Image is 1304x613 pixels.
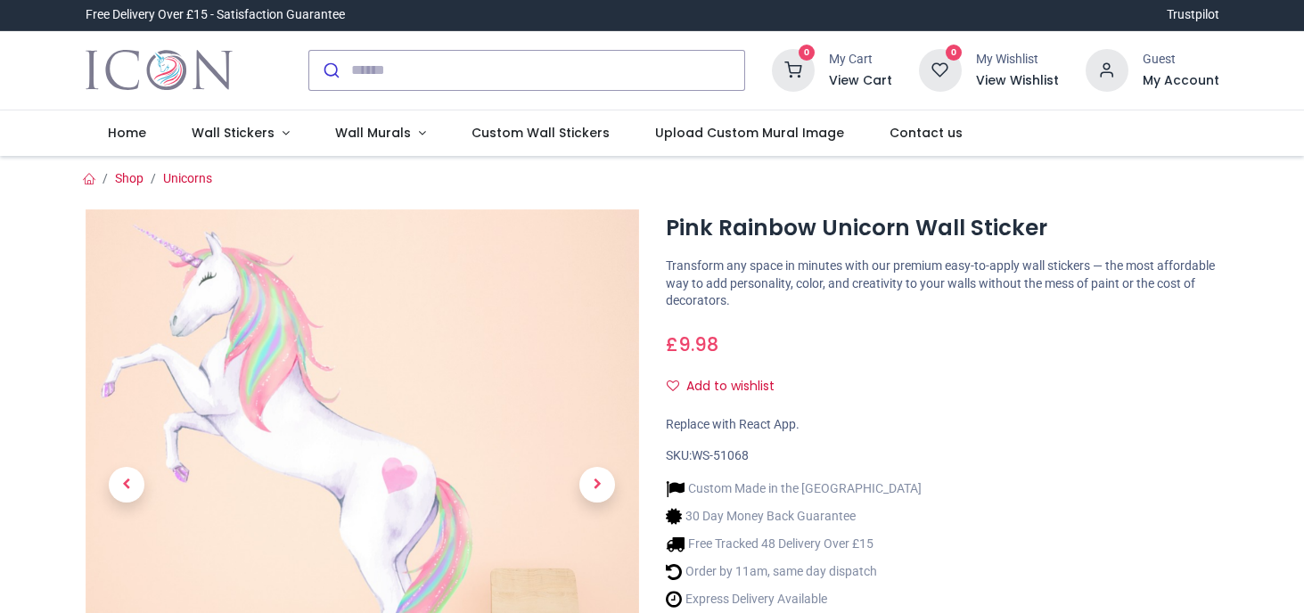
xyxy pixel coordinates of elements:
button: Submit [309,51,351,90]
h1: Pink Rainbow Unicorn Wall Sticker [666,213,1219,243]
div: Replace with React App. [666,416,1219,434]
span: Previous [109,467,144,503]
span: Upload Custom Mural Image [655,124,844,142]
span: £ [666,331,718,357]
span: Custom Wall Stickers [472,124,610,142]
p: Transform any space in minutes with our premium easy-to-apply wall stickers — the most affordable... [666,257,1219,310]
div: My Cart [829,51,892,69]
a: Wall Stickers [169,110,313,157]
a: Unicorns [163,171,212,185]
i: Add to wishlist [667,380,679,392]
span: Contact us [890,124,963,142]
div: Free Delivery Over £15 - Satisfaction Guarantee [86,6,345,24]
li: Express Delivery Available [666,590,922,609]
span: WS-51068 [692,448,749,462]
sup: 0 [799,45,816,61]
li: Custom Made in the [GEOGRAPHIC_DATA] [666,479,922,498]
span: Wall Murals [335,124,411,142]
a: Shop [115,171,144,185]
span: Wall Stickers [192,124,275,142]
a: My Account [1143,72,1219,90]
span: Home [108,124,146,142]
a: Logo of Icon Wall Stickers [86,45,233,95]
img: Icon Wall Stickers [86,45,233,95]
a: 0 [919,61,962,76]
div: Guest [1143,51,1219,69]
a: Wall Murals [312,110,448,157]
a: Trustpilot [1167,6,1219,24]
button: Add to wishlistAdd to wishlist [666,372,790,402]
a: 0 [772,61,815,76]
li: Order by 11am, same day dispatch [666,562,922,581]
a: View Cart [829,72,892,90]
a: View Wishlist [976,72,1059,90]
span: Next [579,467,615,503]
li: Free Tracked 48 Delivery Over £15 [666,535,922,553]
sup: 0 [946,45,963,61]
span: 9.98 [678,331,718,357]
div: SKU: [666,447,1219,465]
div: My Wishlist [976,51,1059,69]
li: 30 Day Money Back Guarantee [666,507,922,526]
